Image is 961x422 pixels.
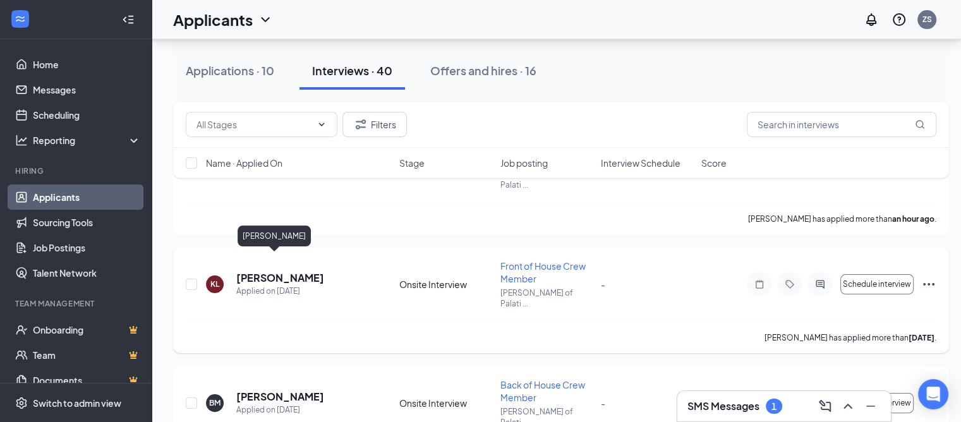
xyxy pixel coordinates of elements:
h1: Applicants [173,9,253,30]
p: [PERSON_NAME] has applied more than . [748,214,936,224]
div: Applied on [DATE] [236,285,324,298]
a: Scheduling [33,102,141,128]
p: [PERSON_NAME] has applied more than . [765,332,936,343]
a: OnboardingCrown [33,317,141,342]
svg: Note [752,279,767,289]
span: Interview Schedule [601,157,680,169]
a: Sourcing Tools [33,210,141,235]
span: Job posting [500,157,548,169]
div: Onsite Interview [399,397,492,409]
button: ChevronUp [838,396,858,416]
p: [PERSON_NAME] of Palati ... [500,287,593,309]
span: Front of House Crew Member [500,260,586,284]
h5: [PERSON_NAME] [236,271,324,285]
a: Talent Network [33,260,141,286]
svg: ChevronDown [258,12,273,27]
button: ComposeMessage [815,396,835,416]
svg: Analysis [15,134,28,147]
div: Applied on [DATE] [236,404,324,416]
svg: ChevronDown [317,119,327,130]
span: Back of House Crew Member [500,379,585,403]
svg: WorkstreamLogo [14,13,27,25]
svg: Settings [15,397,28,409]
div: Hiring [15,166,138,176]
button: Schedule interview [840,274,914,294]
svg: MagnifyingGlass [915,119,925,130]
svg: Ellipses [921,277,936,292]
h3: SMS Messages [687,399,759,413]
svg: Collapse [122,13,135,26]
a: Applicants [33,184,141,210]
button: Minimize [861,396,881,416]
svg: Filter [353,117,368,132]
div: Offers and hires · 16 [430,63,536,78]
svg: ChevronUp [840,399,855,414]
span: Stage [399,157,425,169]
div: Onsite Interview [399,278,492,291]
svg: Notifications [864,12,879,27]
a: Home [33,52,141,77]
button: Filter Filters [342,112,407,137]
a: DocumentsCrown [33,368,141,393]
svg: Tag [782,279,797,289]
div: KL [210,279,219,289]
div: Switch to admin view [33,397,121,409]
h5: [PERSON_NAME] [236,390,324,404]
span: Name · Applied On [206,157,282,169]
span: Schedule interview [843,280,911,289]
svg: ComposeMessage [818,399,833,414]
div: Interviews · 40 [312,63,392,78]
a: Messages [33,77,141,102]
a: TeamCrown [33,342,141,368]
input: Search in interviews [747,112,936,137]
span: Score [701,157,727,169]
div: Open Intercom Messenger [918,379,948,409]
div: Team Management [15,298,138,309]
div: ZS [922,14,932,25]
span: - [601,279,605,290]
div: Applications · 10 [186,63,274,78]
div: [PERSON_NAME] [238,226,311,246]
div: Reporting [33,134,142,147]
svg: QuestionInfo [891,12,907,27]
div: BM [209,397,221,408]
b: an hour ago [892,214,934,224]
b: [DATE] [909,333,934,342]
a: Job Postings [33,235,141,260]
input: All Stages [196,118,311,131]
span: - [601,397,605,409]
div: 1 [771,401,777,412]
svg: ActiveChat [813,279,828,289]
svg: Minimize [863,399,878,414]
